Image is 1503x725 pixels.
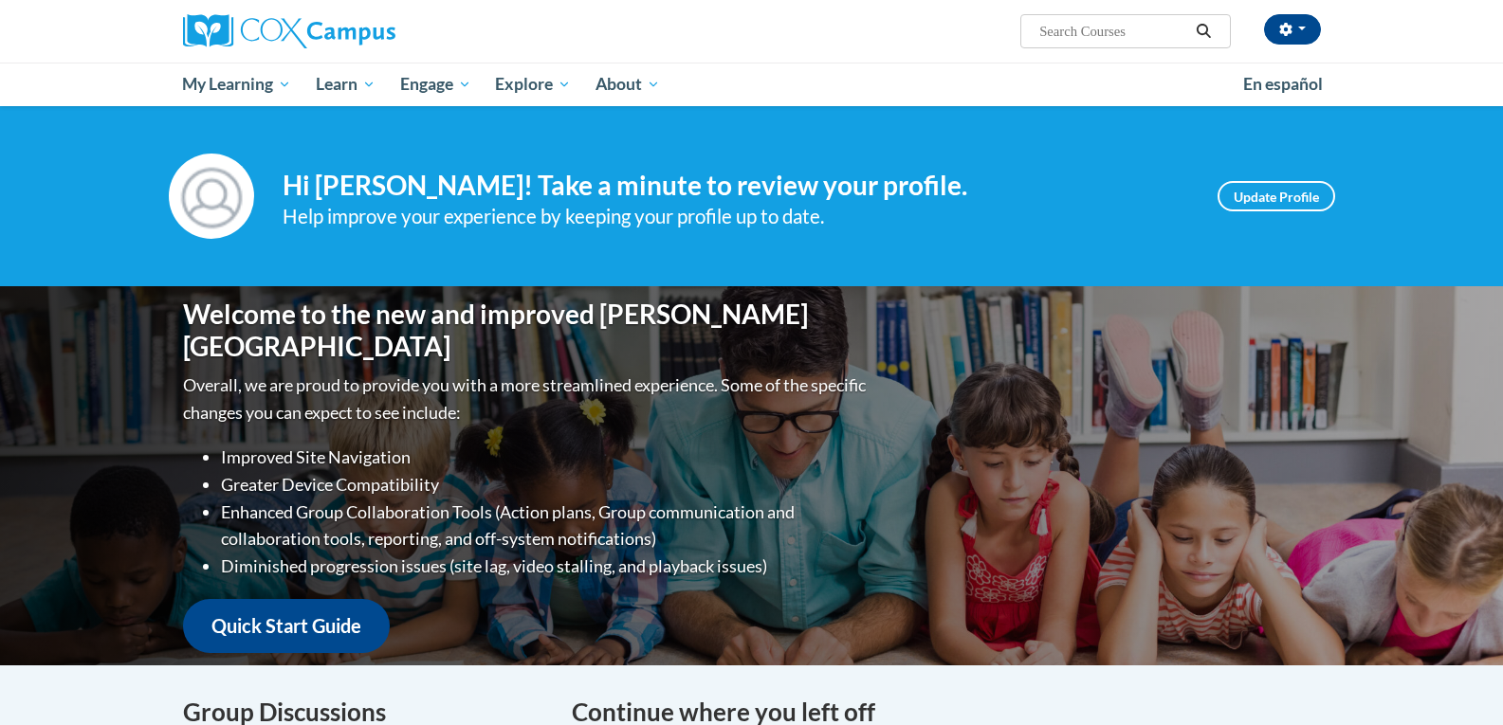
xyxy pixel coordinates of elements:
[303,63,388,106] a: Learn
[183,14,395,48] img: Cox Campus
[283,170,1189,202] h4: Hi [PERSON_NAME]! Take a minute to review your profile.
[400,73,471,96] span: Engage
[221,444,871,471] li: Improved Site Navigation
[221,498,871,553] li: Enhanced Group Collaboration Tools (Action plans, Group communication and collaboration tools, re...
[316,73,376,96] span: Learn
[1037,20,1189,43] input: Search Courses
[1264,14,1321,45] button: Account Settings
[283,201,1189,232] div: Help improve your experience by keeping your profile up to date.
[183,599,390,653] a: Quick Start Guide
[183,14,543,48] a: Cox Campus
[171,63,304,106] a: My Learning
[583,63,672,106] a: About
[221,553,871,580] li: Diminished progression issues (site lag, video stalling, and playback issues)
[1218,181,1335,211] a: Update Profile
[155,63,1349,106] div: Main menu
[1189,20,1218,43] button: Search
[1231,64,1335,104] a: En español
[495,73,571,96] span: Explore
[596,73,660,96] span: About
[483,63,583,106] a: Explore
[182,73,291,96] span: My Learning
[388,63,484,106] a: Engage
[183,299,871,362] h1: Welcome to the new and improved [PERSON_NAME][GEOGRAPHIC_DATA]
[183,372,871,426] p: Overall, we are proud to provide you with a more streamlined experience. Some of the specific cha...
[221,471,871,498] li: Greater Device Compatibility
[169,154,254,239] img: Profile Image
[1243,74,1323,94] span: En español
